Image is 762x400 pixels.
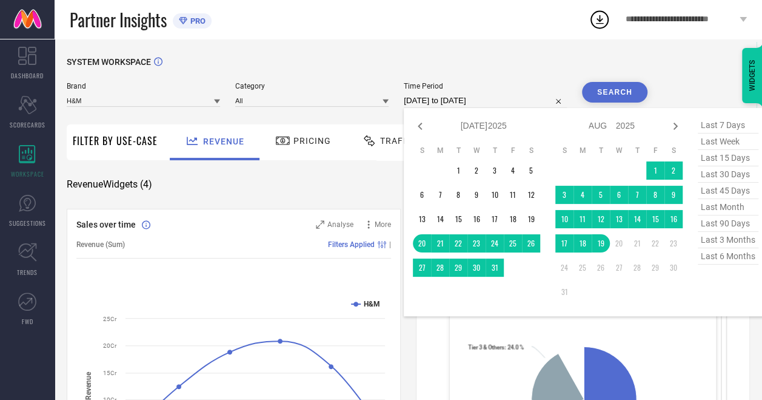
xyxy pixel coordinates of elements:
[413,234,431,253] td: Sun Jul 20 2025
[431,186,449,204] td: Mon Jul 07 2025
[698,117,758,134] span: last 7 days
[555,210,573,228] td: Sun Aug 10 2025
[467,186,486,204] td: Wed Jul 09 2025
[449,210,467,228] td: Tue Jul 15 2025
[628,186,646,204] td: Thu Aug 07 2025
[592,210,610,228] td: Tue Aug 12 2025
[646,234,664,253] td: Fri Aug 22 2025
[11,169,44,178] span: WORKSPACE
[17,268,38,277] span: TRENDS
[504,210,522,228] td: Fri Jul 18 2025
[504,161,522,180] td: Fri Jul 04 2025
[610,210,628,228] td: Wed Aug 13 2025
[486,234,504,253] td: Thu Jul 24 2025
[592,234,610,253] td: Tue Aug 19 2025
[467,146,486,155] th: Wednesday
[10,120,45,129] span: SCORECARDS
[22,317,33,326] span: FWD
[316,220,324,229] svg: Zoom
[76,220,136,229] span: Sales over time
[610,234,628,253] td: Wed Aug 20 2025
[698,166,758,183] span: last 30 days
[431,146,449,155] th: Monday
[573,146,592,155] th: Monday
[187,16,206,25] span: PRO
[522,210,540,228] td: Sat Jul 19 2025
[103,370,117,376] text: 15Cr
[573,234,592,253] td: Mon Aug 18 2025
[73,134,158,148] span: Filter By Use-Case
[504,146,522,155] th: Friday
[592,146,610,155] th: Tuesday
[698,232,758,248] span: last 3 months
[504,186,522,204] td: Fri Jul 11 2025
[486,259,504,277] td: Thu Jul 31 2025
[468,344,524,351] text: : 24.0 %
[573,186,592,204] td: Mon Aug 04 2025
[592,186,610,204] td: Tue Aug 05 2025
[413,186,431,204] td: Sun Jul 06 2025
[592,259,610,277] td: Tue Aug 26 2025
[203,137,244,146] span: Revenue
[404,82,567,90] span: Time Period
[664,161,683,180] td: Sat Aug 02 2025
[468,344,504,351] tspan: Tier 3 & Others
[431,234,449,253] td: Mon Jul 21 2025
[449,161,467,180] td: Tue Jul 01 2025
[522,161,540,180] td: Sat Jul 05 2025
[504,234,522,253] td: Fri Jul 25 2025
[573,259,592,277] td: Mon Aug 25 2025
[664,146,683,155] th: Saturday
[555,234,573,253] td: Sun Aug 17 2025
[582,82,647,103] button: Search
[589,8,610,30] div: Open download list
[67,57,151,67] span: SYSTEM WORKSPACE
[698,199,758,215] span: last month
[610,259,628,277] td: Wed Aug 27 2025
[646,186,664,204] td: Fri Aug 08 2025
[103,316,117,322] text: 25Cr
[668,119,683,134] div: Next month
[235,82,389,90] span: Category
[103,342,117,349] text: 20Cr
[664,234,683,253] td: Sat Aug 23 2025
[522,186,540,204] td: Sat Jul 12 2025
[628,210,646,228] td: Thu Aug 14 2025
[698,248,758,265] span: last 6 months
[628,259,646,277] td: Thu Aug 28 2025
[328,240,375,249] span: Filters Applied
[431,210,449,228] td: Mon Jul 14 2025
[555,283,573,301] td: Sun Aug 31 2025
[628,146,646,155] th: Thursday
[698,150,758,166] span: last 15 days
[646,259,664,277] td: Fri Aug 29 2025
[67,82,220,90] span: Brand
[610,146,628,155] th: Wednesday
[413,259,431,277] td: Sun Jul 27 2025
[664,210,683,228] td: Sat Aug 16 2025
[76,240,125,249] span: Revenue (Sum)
[555,146,573,155] th: Sunday
[664,259,683,277] td: Sat Aug 30 2025
[11,71,44,80] span: DASHBOARD
[375,220,391,229] span: More
[70,7,167,32] span: Partner Insights
[404,93,567,108] input: Select time period
[449,234,467,253] td: Tue Jul 22 2025
[522,234,540,253] td: Sat Jul 26 2025
[698,215,758,232] span: last 90 days
[84,371,93,400] tspan: Revenue
[522,146,540,155] th: Saturday
[646,210,664,228] td: Fri Aug 15 2025
[413,210,431,228] td: Sun Jul 13 2025
[486,146,504,155] th: Thursday
[431,259,449,277] td: Mon Jul 28 2025
[380,136,418,146] span: Traffic
[467,259,486,277] td: Wed Jul 30 2025
[364,300,380,308] text: H&M
[67,178,152,191] span: Revenue Widgets ( 4 )
[413,146,431,155] th: Sunday
[327,220,353,229] span: Analyse
[413,119,427,134] div: Previous month
[449,259,467,277] td: Tue Jul 29 2025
